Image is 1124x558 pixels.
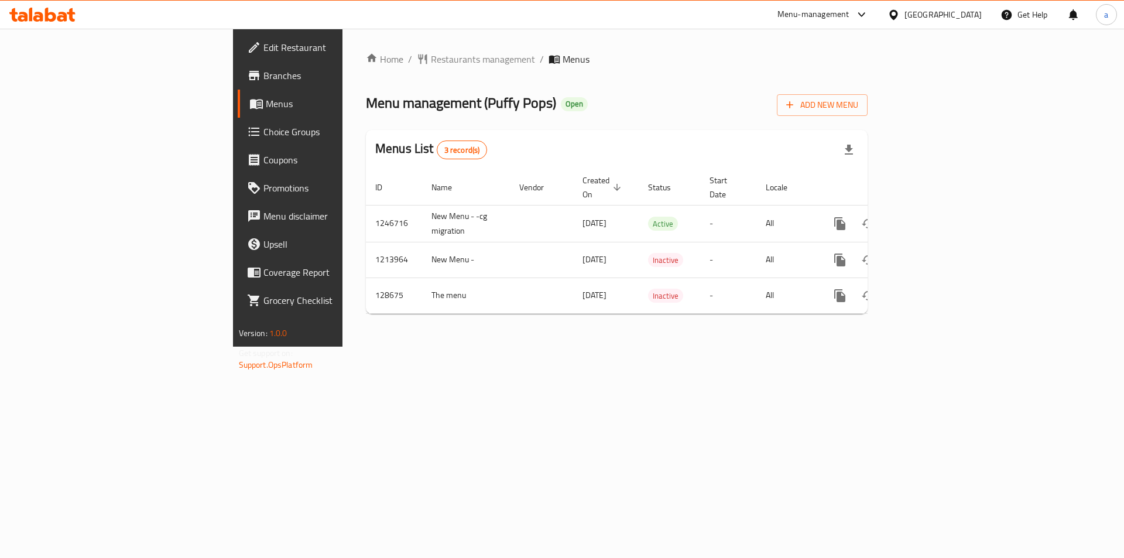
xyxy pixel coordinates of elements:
[375,140,487,159] h2: Menus List
[238,118,421,146] a: Choice Groups
[238,230,421,258] a: Upsell
[238,258,421,286] a: Coverage Report
[239,345,293,361] span: Get support on:
[648,289,683,303] span: Inactive
[582,215,606,231] span: [DATE]
[561,99,588,109] span: Open
[238,61,421,90] a: Branches
[648,289,683,303] div: Inactive
[422,278,510,313] td: The menu
[582,252,606,267] span: [DATE]
[238,174,421,202] a: Promotions
[437,145,487,156] span: 3 record(s)
[826,210,854,238] button: more
[263,125,412,139] span: Choice Groups
[239,326,268,341] span: Version:
[700,278,756,313] td: -
[263,69,412,83] span: Branches
[817,170,948,206] th: Actions
[263,40,412,54] span: Edit Restaurant
[756,278,817,313] td: All
[422,242,510,278] td: New Menu -
[854,246,882,274] button: Change Status
[700,242,756,278] td: -
[826,246,854,274] button: more
[431,180,467,194] span: Name
[263,265,412,279] span: Coverage Report
[582,287,606,303] span: [DATE]
[786,98,858,112] span: Add New Menu
[648,254,683,267] span: Inactive
[431,52,535,66] span: Restaurants management
[437,141,488,159] div: Total records count
[366,170,948,314] table: enhanced table
[417,52,535,66] a: Restaurants management
[239,357,313,372] a: Support.OpsPlatform
[263,153,412,167] span: Coupons
[1104,8,1108,21] span: a
[777,94,868,116] button: Add New Menu
[777,8,849,22] div: Menu-management
[700,205,756,242] td: -
[263,237,412,251] span: Upsell
[854,282,882,310] button: Change Status
[366,90,556,116] span: Menu management ( Puffy Pops )
[238,33,421,61] a: Edit Restaurant
[238,286,421,314] a: Grocery Checklist
[266,97,412,111] span: Menus
[263,181,412,195] span: Promotions
[648,217,678,231] span: Active
[766,180,803,194] span: Locale
[561,97,588,111] div: Open
[826,282,854,310] button: more
[238,146,421,174] a: Coupons
[835,136,863,164] div: Export file
[263,209,412,223] span: Menu disclaimer
[904,8,982,21] div: [GEOGRAPHIC_DATA]
[756,242,817,278] td: All
[263,293,412,307] span: Grocery Checklist
[519,180,559,194] span: Vendor
[563,52,590,66] span: Menus
[366,52,868,66] nav: breadcrumb
[375,180,397,194] span: ID
[238,202,421,230] a: Menu disclaimer
[238,90,421,118] a: Menus
[582,173,625,201] span: Created On
[854,210,882,238] button: Change Status
[540,52,544,66] li: /
[756,205,817,242] td: All
[422,205,510,242] td: New Menu - -cg migration
[269,326,287,341] span: 1.0.0
[710,173,742,201] span: Start Date
[648,180,686,194] span: Status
